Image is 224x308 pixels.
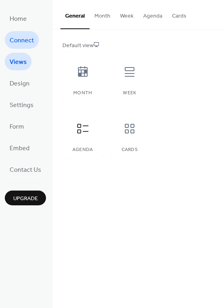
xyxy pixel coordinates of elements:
a: Connect [5,31,39,49]
div: Week [117,90,142,96]
a: Form [5,117,29,135]
a: Views [5,53,32,70]
button: Upgrade [5,191,46,205]
span: Settings [10,99,34,112]
div: Cards [117,147,142,153]
span: Connect [10,34,34,47]
span: Design [10,77,30,90]
div: Month [70,90,95,96]
span: Contact Us [10,164,41,177]
div: Default view [62,42,212,50]
a: Home [5,10,32,27]
a: Design [5,74,34,92]
span: Embed [10,142,30,155]
a: Contact Us [5,161,46,178]
span: Home [10,13,27,26]
a: Settings [5,96,38,113]
div: Agenda [70,147,95,153]
span: Form [10,121,24,133]
a: Embed [5,139,34,157]
span: Upgrade [13,195,38,203]
span: Views [10,56,27,69]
